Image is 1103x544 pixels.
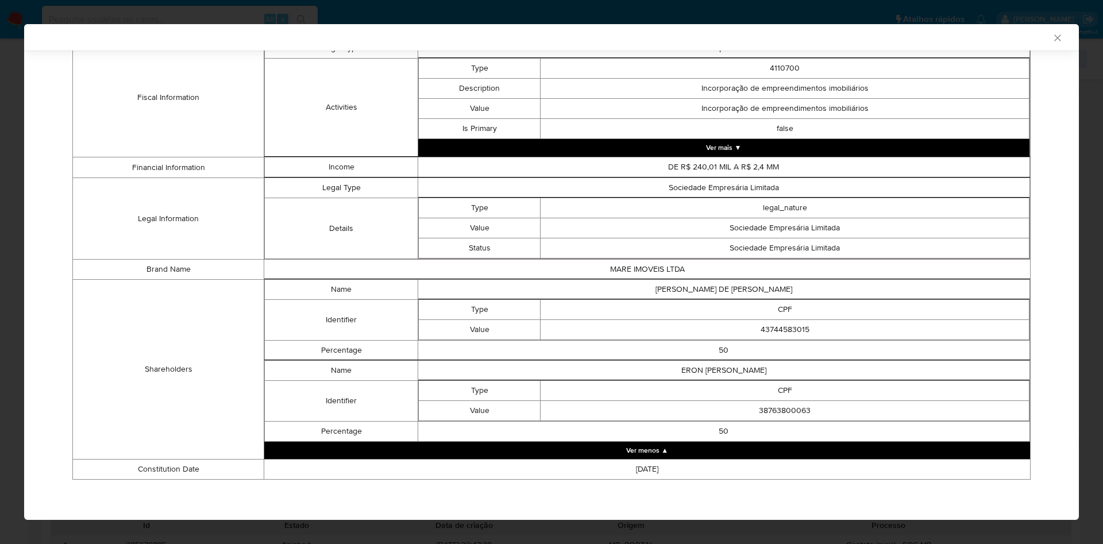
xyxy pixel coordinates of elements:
td: Income [265,157,418,178]
td: CPF [541,381,1029,401]
td: Legal Information [73,178,264,260]
td: Financial Information [73,157,264,178]
td: 50 [418,341,1029,361]
td: Incorporação de empreendimentos imobiliários [541,79,1029,99]
td: Percentage [265,422,418,442]
td: Type [418,381,541,401]
td: 38763800063 [541,401,1029,421]
td: Value [418,320,541,340]
td: Type [418,300,541,320]
td: DE R$ 240,01 MIL A R$ 2,4 MM [418,157,1029,178]
td: Is Primary [418,119,541,139]
td: Status [418,238,541,259]
td: Value [418,218,541,238]
td: Brand Name [73,260,264,280]
button: Collapse array [264,442,1030,459]
td: Name [265,361,418,381]
td: Value [418,401,541,421]
td: CPF [541,300,1029,320]
td: Fiscal Information [73,38,264,157]
td: Type [418,198,541,218]
td: Name [265,280,418,300]
td: 4110700 [541,59,1029,79]
td: 50 [418,422,1029,442]
button: Fechar a janela [1052,32,1062,43]
td: Value [418,99,541,119]
td: Details [265,198,418,259]
td: Constitution Date [73,460,264,480]
td: Activities [265,59,418,157]
td: Incorporação de empreendimentos imobiliários [541,99,1029,119]
td: MARE IMOVEIS LTDA [264,260,1031,280]
td: Legal Type [265,178,418,198]
td: ERON [PERSON_NAME] [418,361,1029,381]
td: Identifier [265,300,418,341]
td: 43744583015 [541,320,1029,340]
td: Identifier [265,381,418,422]
td: Type [418,59,541,79]
td: [DATE] [264,460,1031,480]
div: closure-recommendation-modal [24,24,1079,520]
td: Sociedade Empresária Limitada [541,218,1029,238]
td: Sociedade Empresária Limitada [541,238,1029,259]
td: Sociedade Empresária Limitada [418,178,1029,198]
td: Percentage [265,341,418,361]
td: false [541,119,1029,139]
button: Expand array [418,139,1029,156]
td: Description [418,79,541,99]
td: [PERSON_NAME] DE [PERSON_NAME] [418,280,1029,300]
td: legal_nature [541,198,1029,218]
td: Shareholders [73,280,264,460]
